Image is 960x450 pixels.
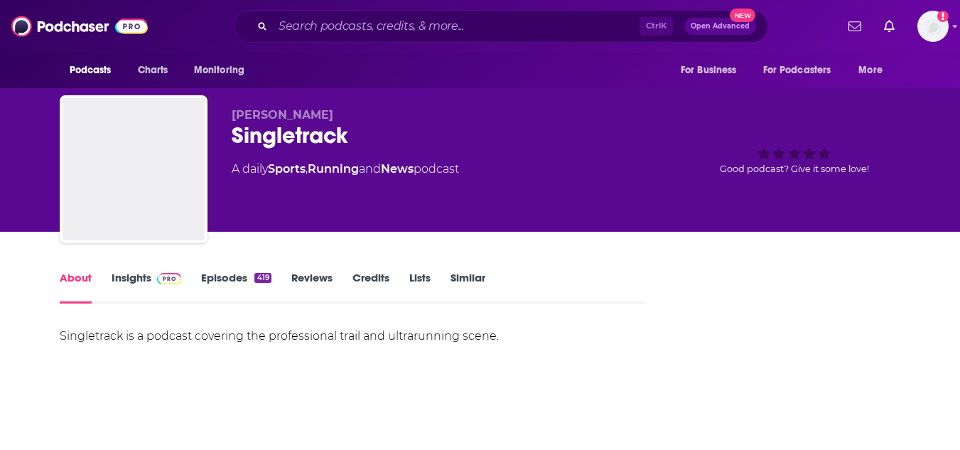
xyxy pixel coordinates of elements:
button: open menu [671,57,755,84]
a: Charts [129,57,177,84]
span: and [359,162,381,176]
span: Open Advanced [691,23,750,30]
svg: Add a profile image [937,11,949,22]
div: Good podcast? Give it some love! [688,108,901,196]
button: Open AdvancedNew [684,18,756,35]
a: Sports [268,162,306,176]
a: Credits [352,271,389,304]
span: Charts [138,60,168,80]
a: Reviews [291,271,333,304]
div: Singletrack is a podcast covering the professional trail and ultrarunning scene. [60,326,646,346]
a: News [381,162,414,176]
a: Similar [451,271,485,304]
button: open menu [848,57,900,84]
button: open menu [184,57,263,84]
span: Good podcast? Give it some love! [720,164,869,174]
input: Search podcasts, credits, & more... [273,15,640,38]
div: Search podcasts, credits, & more... [234,10,768,43]
button: open menu [60,57,130,84]
span: , [306,162,308,176]
button: open menu [754,57,852,84]
span: Logged in as megcassidy [917,11,949,42]
a: Running [308,162,359,176]
a: Lists [409,271,431,304]
a: Episodes419 [201,271,271,304]
img: User Profile [917,11,949,42]
img: Podchaser - Follow, Share and Rate Podcasts [11,13,148,40]
span: [PERSON_NAME] [232,108,333,122]
span: Podcasts [70,60,112,80]
span: For Business [681,60,737,80]
span: Ctrl K [640,17,673,36]
a: InsightsPodchaser Pro [112,271,182,304]
a: Show notifications dropdown [843,14,867,38]
a: About [60,271,92,304]
button: Show profile menu [917,11,949,42]
span: For Podcasters [763,60,831,80]
div: A daily podcast [232,161,459,178]
img: Podchaser Pro [157,273,182,284]
span: Monitoring [194,60,244,80]
span: More [858,60,883,80]
span: New [730,9,755,22]
a: Show notifications dropdown [878,14,900,38]
div: 419 [254,273,271,283]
